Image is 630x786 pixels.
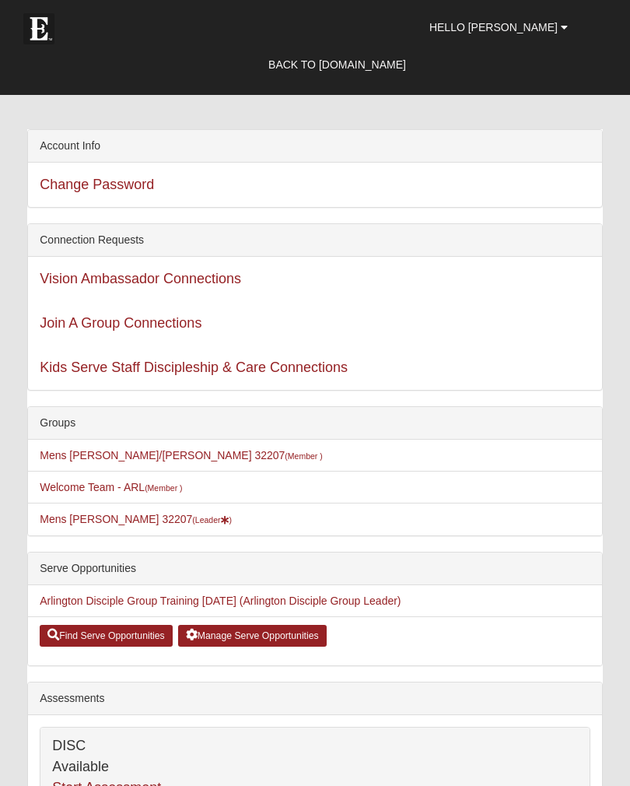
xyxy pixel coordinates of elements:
img: Eleven22 logo [23,13,54,44]
small: (Member ) [285,451,322,461]
div: Connection Requests [28,224,602,257]
a: Hello [PERSON_NAME] [418,8,579,47]
a: Join A Group Connections [40,315,201,331]
a: Change Password [40,177,154,192]
div: Serve Opportunities [28,553,602,585]
a: Vision Ambassador Connections [40,271,241,286]
a: Mens [PERSON_NAME] 32207(Leader) [40,513,232,525]
small: (Leader ) [192,515,232,525]
span: Hello [PERSON_NAME] [429,21,558,33]
a: Back to [DOMAIN_NAME] [257,45,418,84]
a: Mens [PERSON_NAME]/[PERSON_NAME] 32207(Member ) [40,449,323,461]
a: Welcome Team - ARL(Member ) [40,481,182,493]
a: Find Serve Opportunities [40,625,173,647]
a: Manage Serve Opportunities [178,625,327,647]
div: Assessments [28,682,602,715]
div: Account Info [28,130,602,163]
a: Kids Serve Staff Discipleship & Care Connections [40,360,348,375]
a: Arlington Disciple Group Training [DATE] (Arlington Disciple Group Leader) [40,595,401,607]
div: Groups [28,407,602,440]
small: (Member ) [145,483,182,493]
